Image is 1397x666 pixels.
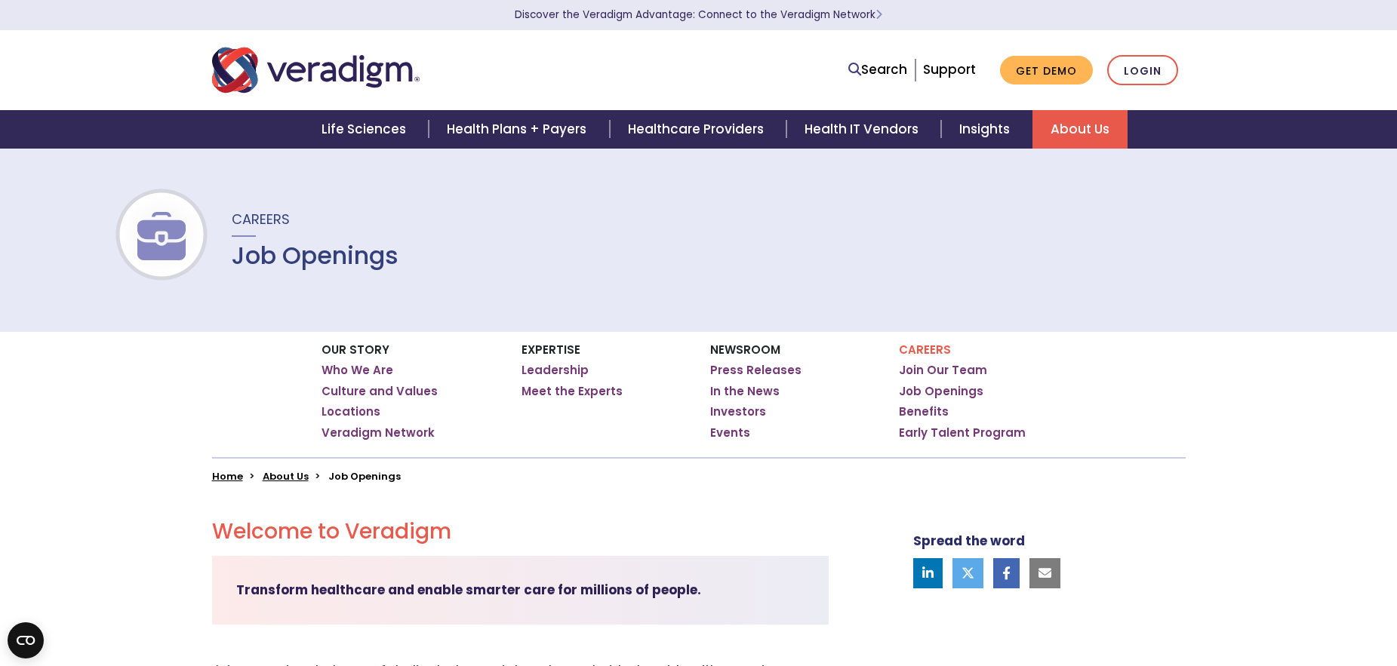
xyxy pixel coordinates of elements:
a: Investors [710,404,766,419]
h2: Welcome to Veradigm [212,519,829,545]
a: Get Demo [1000,56,1093,85]
a: Early Talent Program [899,425,1026,440]
a: Health Plans + Payers [429,110,609,149]
a: Events [710,425,750,440]
a: About Us [1032,110,1128,149]
a: In the News [710,384,780,399]
a: Culture and Values [322,384,438,399]
strong: Transform healthcare and enable smarter care for millions of people. [236,581,701,599]
a: Who We Are [322,363,393,378]
a: Locations [322,404,380,419]
a: Veradigm Network [322,425,435,440]
a: Health IT Vendors [786,110,941,149]
button: Open CMP widget [8,622,44,658]
a: Home [212,469,243,483]
a: Life Sciences [303,110,429,149]
h1: Job Openings [232,241,398,270]
a: Insights [941,110,1032,149]
a: Discover the Veradigm Advantage: Connect to the Veradigm NetworkLearn More [515,8,882,22]
a: About Us [263,469,309,483]
span: Careers [232,210,290,229]
span: Learn More [875,8,882,22]
img: Veradigm logo [212,45,420,95]
a: Login [1107,55,1178,86]
a: Search [848,60,907,80]
strong: Spread the word [913,532,1025,550]
a: Support [923,60,976,78]
a: Press Releases [710,363,802,378]
a: Healthcare Providers [610,110,786,149]
a: Leadership [522,363,589,378]
a: Meet the Experts [522,384,623,399]
a: Join Our Team [899,363,987,378]
a: Benefits [899,404,949,419]
a: Job Openings [899,384,983,399]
